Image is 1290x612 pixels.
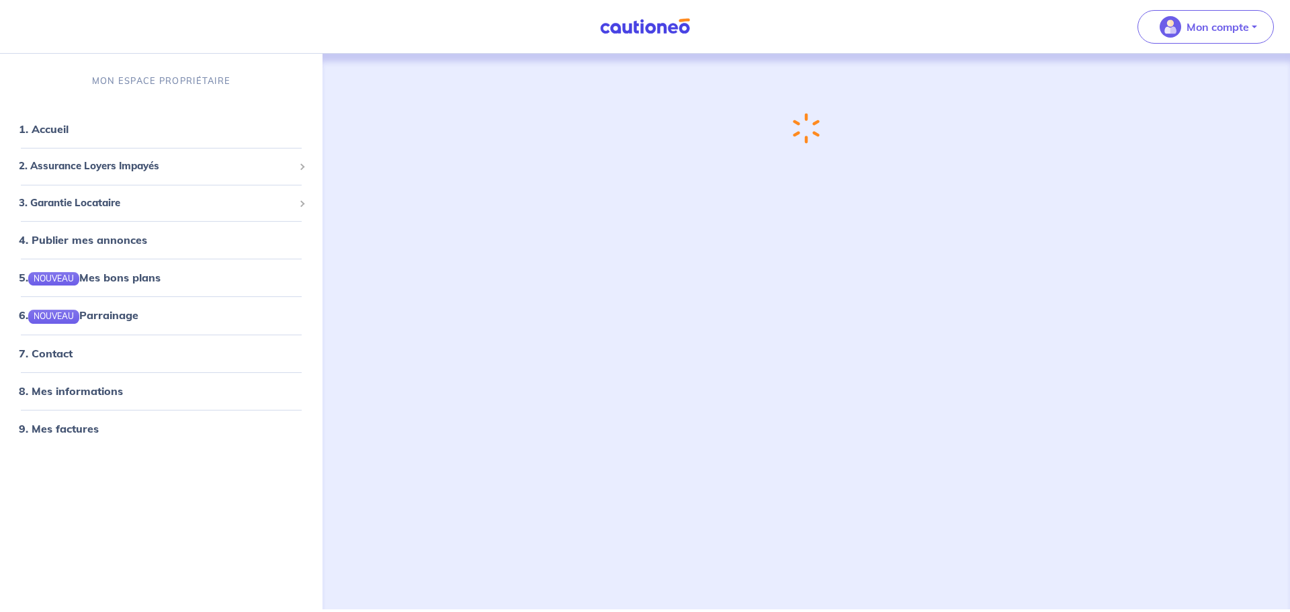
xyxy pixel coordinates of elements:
[19,233,147,247] a: 4. Publier mes annonces
[19,271,161,284] a: 5.NOUVEAUMes bons plans
[5,190,317,216] div: 3. Garantie Locataire
[19,195,294,211] span: 3. Garantie Locataire
[1137,10,1274,44] button: illu_account_valid_menu.svgMon compte
[19,422,99,435] a: 9. Mes factures
[5,302,317,329] div: 6.NOUVEAUParrainage
[19,384,123,398] a: 8. Mes informations
[5,264,317,291] div: 5.NOUVEAUMes bons plans
[19,347,73,360] a: 7. Contact
[92,75,230,87] p: MON ESPACE PROPRIÉTAIRE
[5,153,317,179] div: 2. Assurance Loyers Impayés
[19,122,69,136] a: 1. Accueil
[19,308,138,322] a: 6.NOUVEAUParrainage
[792,112,820,144] img: loading-spinner
[1160,16,1181,38] img: illu_account_valid_menu.svg
[5,226,317,253] div: 4. Publier mes annonces
[5,116,317,142] div: 1. Accueil
[5,378,317,404] div: 8. Mes informations
[1187,19,1249,35] p: Mon compte
[595,18,695,35] img: Cautioneo
[5,415,317,442] div: 9. Mes factures
[19,159,294,174] span: 2. Assurance Loyers Impayés
[5,340,317,367] div: 7. Contact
